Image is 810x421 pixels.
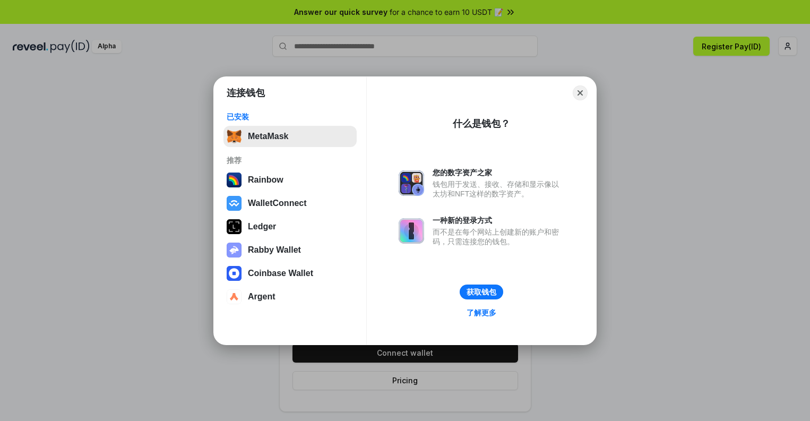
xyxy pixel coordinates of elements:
img: svg+xml,%3Csvg%20fill%3D%22none%22%20height%3D%2233%22%20viewBox%3D%220%200%2035%2033%22%20width%... [227,129,242,144]
button: Argent [223,286,357,307]
div: Rabby Wallet [248,245,301,255]
div: 什么是钱包？ [453,117,510,130]
button: 获取钱包 [460,285,503,299]
div: Rainbow [248,175,283,185]
img: svg+xml,%3Csvg%20width%3D%2228%22%20height%3D%2228%22%20viewBox%3D%220%200%2028%2028%22%20fill%3D... [227,266,242,281]
button: Rainbow [223,169,357,191]
button: MetaMask [223,126,357,147]
button: WalletConnect [223,193,357,214]
button: Rabby Wallet [223,239,357,261]
button: Close [573,85,588,100]
img: svg+xml,%3Csvg%20width%3D%2228%22%20height%3D%2228%22%20viewBox%3D%220%200%2028%2028%22%20fill%3D... [227,196,242,211]
div: 而不是在每个网站上创建新的账户和密码，只需连接您的钱包。 [433,227,564,246]
div: WalletConnect [248,199,307,208]
div: 钱包用于发送、接收、存储和显示像以太坊和NFT这样的数字资产。 [433,179,564,199]
div: Coinbase Wallet [248,269,313,278]
a: 了解更多 [460,306,503,320]
button: Ledger [223,216,357,237]
div: 您的数字资产之家 [433,168,564,177]
button: Coinbase Wallet [223,263,357,284]
div: 推荐 [227,156,354,165]
div: MetaMask [248,132,288,141]
div: 了解更多 [467,308,496,317]
h1: 连接钱包 [227,87,265,99]
img: svg+xml,%3Csvg%20xmlns%3D%22http%3A%2F%2Fwww.w3.org%2F2000%2Fsvg%22%20width%3D%2228%22%20height%3... [227,219,242,234]
div: 获取钱包 [467,287,496,297]
img: svg+xml,%3Csvg%20xmlns%3D%22http%3A%2F%2Fwww.w3.org%2F2000%2Fsvg%22%20fill%3D%22none%22%20viewBox... [227,243,242,257]
div: 已安装 [227,112,354,122]
img: svg+xml,%3Csvg%20width%3D%2228%22%20height%3D%2228%22%20viewBox%3D%220%200%2028%2028%22%20fill%3D... [227,289,242,304]
div: Ledger [248,222,276,231]
img: svg+xml,%3Csvg%20width%3D%22120%22%20height%3D%22120%22%20viewBox%3D%220%200%20120%20120%22%20fil... [227,173,242,187]
div: 一种新的登录方式 [433,216,564,225]
img: svg+xml,%3Csvg%20xmlns%3D%22http%3A%2F%2Fwww.w3.org%2F2000%2Fsvg%22%20fill%3D%22none%22%20viewBox... [399,218,424,244]
div: Argent [248,292,275,302]
img: svg+xml,%3Csvg%20xmlns%3D%22http%3A%2F%2Fwww.w3.org%2F2000%2Fsvg%22%20fill%3D%22none%22%20viewBox... [399,170,424,196]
